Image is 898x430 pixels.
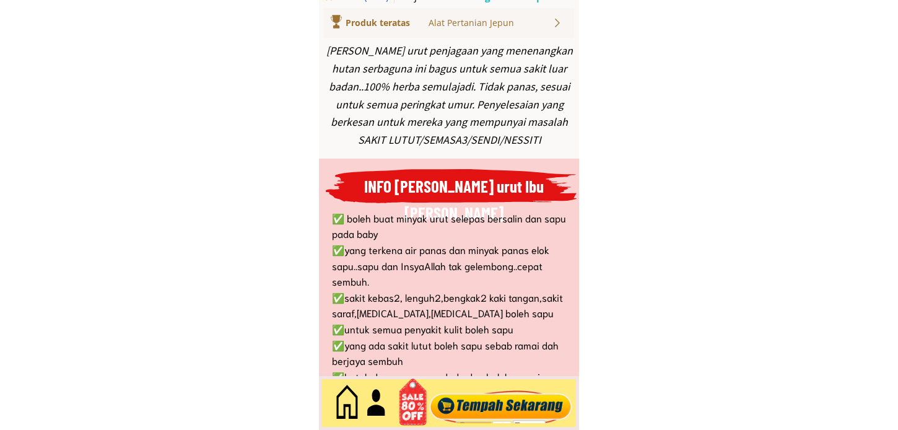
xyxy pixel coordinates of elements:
[346,16,445,30] div: Produk teratas
[429,16,552,30] div: Alat Pertanian Jepun
[355,173,552,226] h3: INFO [PERSON_NAME] urut Ibu [PERSON_NAME]
[323,321,579,337] li: ✅untuk semua penyakit kulit boleh sapu
[323,337,579,369] li: ✅yang ada sakit lutut boleh sapu sebab ramai dah berjaya sembuh
[323,289,579,321] li: ✅sakit kebas2, lenguh2,bengkak2 kaki tangan,sakit saraf,[MEDICAL_DATA],[MEDICAL_DATA] boleh sapu
[323,242,579,289] li: ✅yang terkena air panas dan minyak panas elok sapu..sapu dan InsyaAllah tak gelembong..cepat sembuh.
[323,210,579,242] li: ✅ boleh buat minyak urut selepas bersalin dan sapu pada baby
[326,42,573,149] div: [PERSON_NAME] urut penjagaan yang menenangkan hutan serbaguna ini bagus untuk semua sakit luar ba...
[323,369,579,400] li: ✅batuk dan asma sapu dada dan belakang..minum madu juga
